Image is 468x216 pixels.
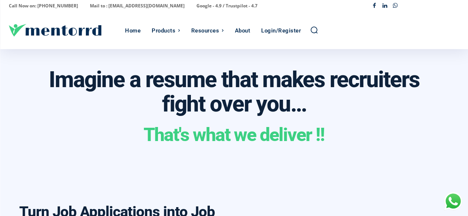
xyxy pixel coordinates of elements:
[9,1,78,11] p: Call Now on: [PHONE_NUMBER]
[90,1,185,11] p: Mail to : [EMAIL_ADDRESS][DOMAIN_NAME]
[49,68,420,116] h3: Imagine a resume that makes recruiters fight over you…
[121,12,144,49] a: Home
[390,1,401,11] a: Whatsapp
[444,192,462,210] div: Chat with Us
[369,1,380,11] a: Facebook
[125,12,141,49] div: Home
[310,26,318,34] a: Search
[196,1,257,11] p: Google - 4.9 / Trustpilot - 4.7
[380,1,390,11] a: Linkedin
[257,12,304,49] a: Login/Register
[144,125,324,145] h3: That's what we deliver !!
[9,24,121,37] a: Logo
[231,12,254,49] a: About
[235,12,250,49] div: About
[261,12,301,49] div: Login/Register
